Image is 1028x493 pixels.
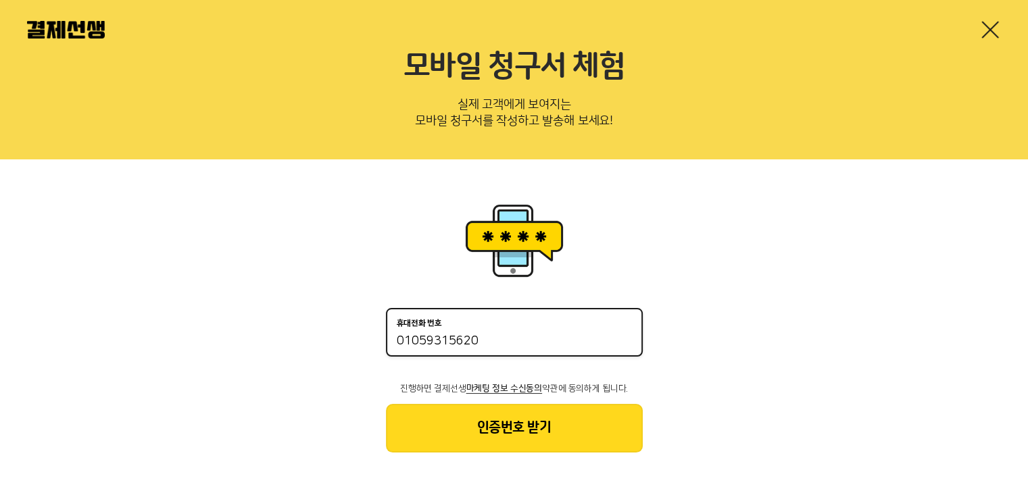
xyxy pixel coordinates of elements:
h2: 모바일 청구서 체험 [27,49,1001,85]
p: 휴대전화 번호 [397,319,442,328]
img: 결제선생 [27,21,105,38]
img: 휴대폰인증 이미지 [460,200,568,281]
input: 휴대전화 번호 [397,334,632,350]
p: 실제 고객에게 보여지는 모바일 청구서를 작성하고 발송해 보세요! [27,93,1001,138]
span: 마케팅 정보 수신동의 [466,384,542,393]
button: 인증번호 받기 [386,404,643,452]
p: 진행하면 결제선생 약관에 동의하게 됩니다. [386,384,643,393]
